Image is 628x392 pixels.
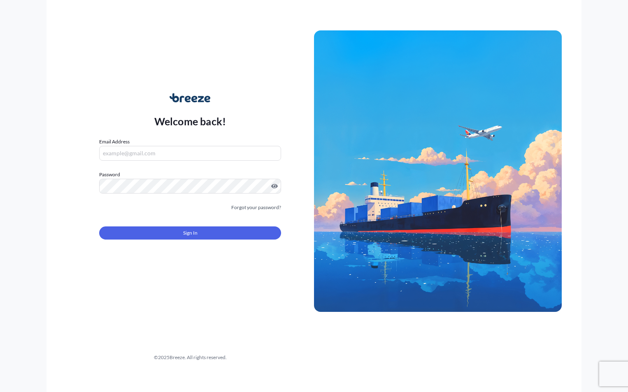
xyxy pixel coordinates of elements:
[99,146,281,161] input: example@gmail.com
[66,353,314,362] div: © 2025 Breeze. All rights reserved.
[99,138,130,146] label: Email Address
[183,229,198,237] span: Sign In
[271,183,278,189] button: Show password
[99,226,281,240] button: Sign In
[154,115,226,128] p: Welcome back!
[231,203,281,212] a: Forgot your password?
[99,171,281,179] label: Password
[314,30,562,311] img: Ship illustration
